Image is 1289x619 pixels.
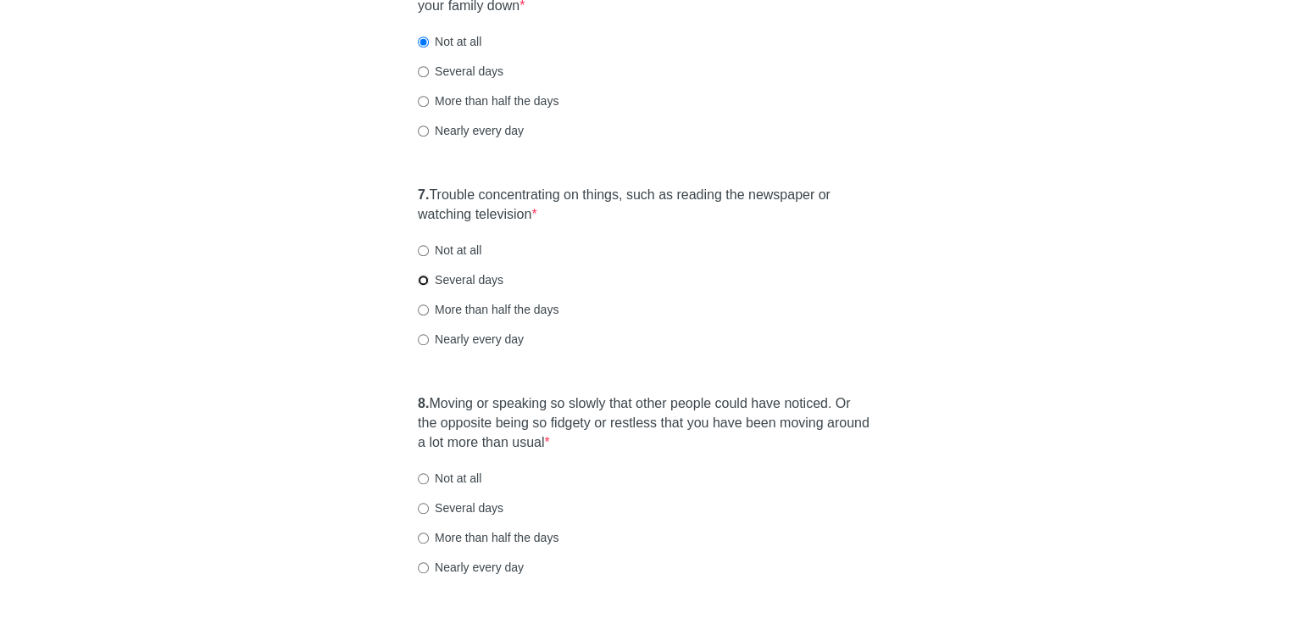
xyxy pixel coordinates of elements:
[418,559,524,576] label: Nearly every day
[418,473,429,484] input: Not at all
[418,503,429,514] input: Several days
[418,242,481,259] label: Not at all
[418,562,429,573] input: Nearly every day
[418,499,503,516] label: Several days
[418,304,429,315] input: More than half the days
[418,394,871,453] label: Moving or speaking so slowly that other people could have noticed. Or the opposite being so fidge...
[418,245,429,256] input: Not at all
[418,396,429,410] strong: 8.
[418,301,558,318] label: More than half the days
[418,186,871,225] label: Trouble concentrating on things, such as reading the newspaper or watching television
[418,96,429,107] input: More than half the days
[418,92,558,109] label: More than half the days
[418,470,481,487] label: Not at all
[418,533,429,544] input: More than half the days
[418,187,429,202] strong: 7.
[418,66,429,77] input: Several days
[418,36,429,47] input: Not at all
[418,271,503,288] label: Several days
[418,529,558,546] label: More than half the days
[418,33,481,50] label: Not at all
[418,125,429,137] input: Nearly every day
[418,331,524,348] label: Nearly every day
[418,334,429,345] input: Nearly every day
[418,63,503,80] label: Several days
[418,122,524,139] label: Nearly every day
[418,275,429,286] input: Several days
